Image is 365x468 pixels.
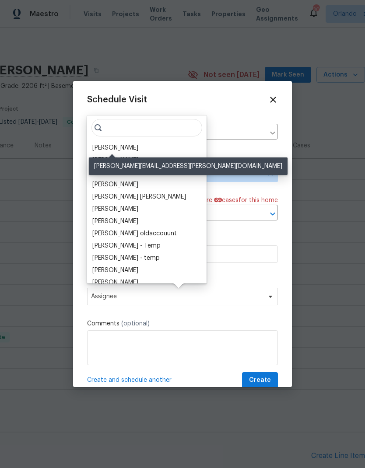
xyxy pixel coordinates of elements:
div: [PERSON_NAME] [PERSON_NAME] [92,192,186,201]
div: [PERSON_NAME] [92,143,138,152]
div: [PERSON_NAME] [92,217,138,226]
button: Open [267,208,279,220]
div: [PERSON_NAME] [92,205,138,213]
div: [PERSON_NAME] [92,266,138,275]
div: [PERSON_NAME] - temp [92,254,160,262]
span: Create and schedule another [87,376,172,384]
span: Schedule Visit [87,95,147,104]
div: [PERSON_NAME] [92,180,138,189]
span: 69 [214,197,222,203]
span: (optional) [121,321,150,327]
span: Create [249,375,271,386]
div: [PERSON_NAME] oldaccouunt [92,229,177,238]
div: [PERSON_NAME][EMAIL_ADDRESS][PERSON_NAME][DOMAIN_NAME] [89,157,288,175]
span: There are case s for this home [186,196,278,205]
button: Create [242,372,278,388]
div: [PERSON_NAME] [92,156,138,164]
div: [PERSON_NAME] [92,278,138,287]
span: Close [268,95,278,105]
label: Comments [87,319,278,328]
span: Assignee [91,293,263,300]
div: [PERSON_NAME] - Temp [92,241,161,250]
label: Home [87,115,278,124]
